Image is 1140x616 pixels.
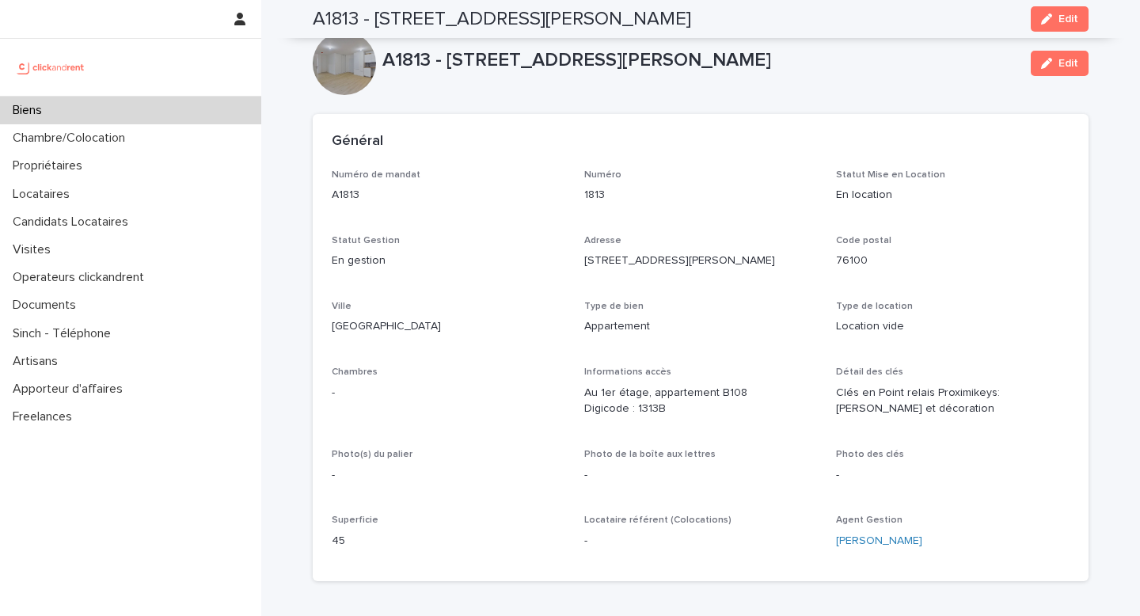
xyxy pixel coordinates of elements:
[332,133,383,150] h2: Général
[6,103,55,118] p: Biens
[6,326,123,341] p: Sinch - Téléphone
[836,253,1070,269] p: 76100
[332,236,400,245] span: Statut Gestion
[1031,51,1089,76] button: Edit
[836,450,904,459] span: Photo des clés
[836,187,1070,203] p: En location
[1058,58,1078,69] span: Edit
[332,385,565,401] p: -
[836,302,913,311] span: Type de location
[332,253,565,269] p: En gestion
[332,170,420,180] span: Numéro de mandat
[6,354,70,369] p: Artisans
[382,49,1018,72] p: A1813 - [STREET_ADDRESS][PERSON_NAME]
[1058,13,1078,25] span: Edit
[584,318,818,335] p: Appartement
[332,467,565,484] p: -
[6,409,85,424] p: Freelances
[836,533,922,549] a: [PERSON_NAME]
[584,467,818,484] p: -
[836,318,1070,335] p: Location vide
[6,187,82,202] p: Locataires
[836,385,1070,418] p: Clés en Point relais Proximikeys: [PERSON_NAME] et décoration
[584,450,716,459] span: Photo de la boîte aux lettres
[836,515,902,525] span: Agent Gestion
[584,187,818,203] p: 1813
[836,467,1070,484] p: -
[584,367,671,377] span: Informations accès
[332,450,412,459] span: Photo(s) du palier
[836,170,945,180] span: Statut Mise en Location
[584,302,644,311] span: Type de bien
[332,187,565,203] p: A1813
[332,533,565,549] p: 45
[6,270,157,285] p: Operateurs clickandrent
[1031,6,1089,32] button: Edit
[332,515,378,525] span: Superficie
[584,253,818,269] p: [STREET_ADDRESS][PERSON_NAME]
[6,382,135,397] p: Apporteur d'affaires
[313,8,691,31] h2: A1813 - [STREET_ADDRESS][PERSON_NAME]
[584,170,621,180] span: Numéro
[584,533,818,549] p: -
[836,236,891,245] span: Code postal
[6,242,63,257] p: Visites
[584,385,818,418] p: Au 1er étage, appartement B108 Digicode : 1313B
[6,298,89,313] p: Documents
[332,302,351,311] span: Ville
[584,515,731,525] span: Locataire référent (Colocations)
[332,367,378,377] span: Chambres
[6,158,95,173] p: Propriétaires
[332,318,565,335] p: [GEOGRAPHIC_DATA]
[584,236,621,245] span: Adresse
[6,131,138,146] p: Chambre/Colocation
[836,367,903,377] span: Détail des clés
[13,51,89,83] img: UCB0brd3T0yccxBKYDjQ
[6,215,141,230] p: Candidats Locataires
